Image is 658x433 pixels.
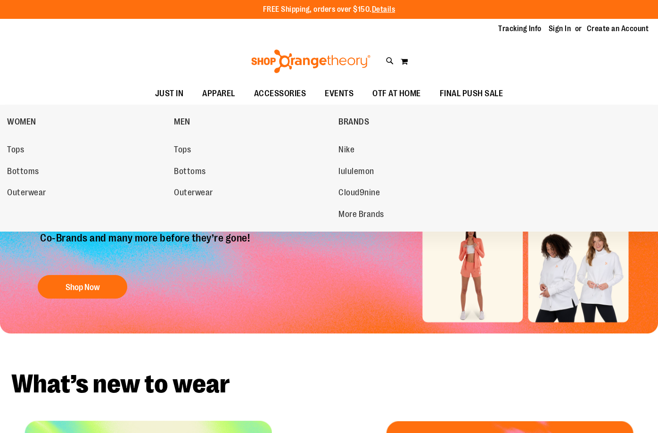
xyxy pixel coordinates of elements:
[372,5,395,14] a: Details
[254,83,306,104] span: ACCESSORIES
[7,188,46,200] span: Outerwear
[338,167,374,178] span: lululemon
[155,83,184,104] span: JUST IN
[250,50,372,73] img: Shop Orangetheory
[440,83,503,104] span: FINAL PUSH SALE
[146,83,193,105] a: JUST IN
[11,371,647,397] h2: What’s new to wear
[174,188,213,200] span: Outerwear
[587,24,649,34] a: Create an Account
[372,83,421,104] span: OTF AT HOME
[7,117,36,129] span: WOMEN
[7,145,24,157] span: Tops
[338,188,380,200] span: Cloud9nine
[193,83,245,105] a: APPAREL
[549,24,571,34] a: Sign In
[174,145,191,157] span: Tops
[325,83,354,104] span: EVENTS
[338,109,501,134] a: BRANDS
[174,117,190,129] span: MEN
[245,83,316,105] a: ACCESSORIES
[202,83,235,104] span: APPAREL
[338,209,384,221] span: More Brands
[363,83,430,105] a: OTF AT HOME
[38,275,127,299] button: Shop Now
[33,219,329,266] p: Exclusive online deals! Shop OTF favorites under $10, $20, $50, Co-Brands and many more before th...
[174,109,334,134] a: MEN
[174,167,206,178] span: Bottoms
[498,24,542,34] a: Tracking Info
[315,83,363,105] a: EVENTS
[263,4,395,15] p: FREE Shipping, orders over $150.
[430,83,513,105] a: FINAL PUSH SALE
[7,109,169,134] a: WOMEN
[338,145,354,157] span: Nike
[338,117,369,129] span: BRANDS
[7,167,39,178] span: Bottoms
